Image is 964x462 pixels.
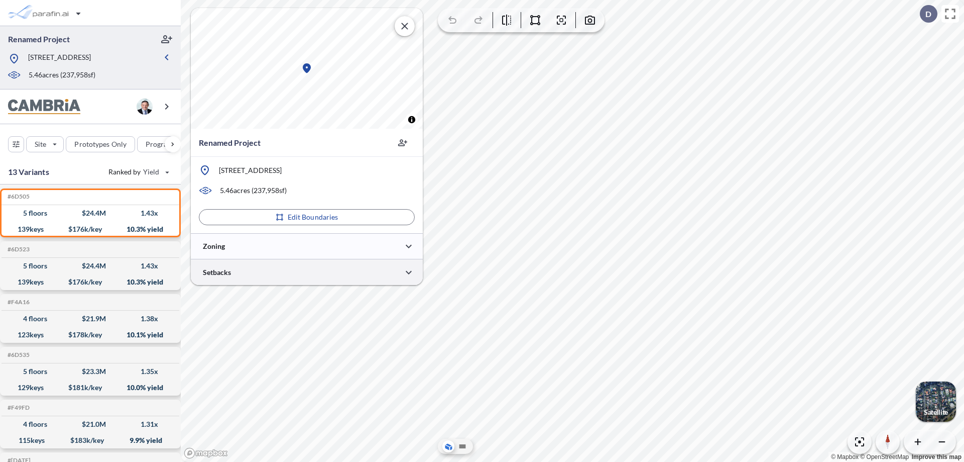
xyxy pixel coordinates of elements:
[29,70,95,81] p: 5.46 acres ( 237,958 sf)
[143,167,160,177] span: Yield
[288,212,338,222] p: Edit Boundaries
[925,10,931,19] p: D
[8,34,70,45] p: Renamed Project
[916,382,956,422] img: Switcher Image
[191,8,423,129] canvas: Map
[406,114,418,126] button: Toggle attribution
[100,164,176,180] button: Ranked by Yield
[6,246,30,253] h5: Click to copy the code
[28,52,91,65] p: [STREET_ADDRESS]
[924,408,948,416] p: Satellite
[6,299,30,306] h5: Click to copy the code
[8,166,49,178] p: 13 Variants
[74,139,127,149] p: Prototypes Only
[442,440,454,452] button: Aerial View
[6,404,30,411] h5: Click to copy the code
[199,209,415,225] button: Edit Boundaries
[301,62,313,74] div: Map marker
[6,193,30,200] h5: Click to copy the code
[916,382,956,422] button: Switcher ImageSatellite
[146,139,174,149] p: Program
[184,447,228,459] a: Mapbox homepage
[220,186,287,196] p: 5.46 acres ( 237,958 sf)
[199,137,261,149] p: Renamed Project
[137,136,191,152] button: Program
[860,453,909,460] a: OpenStreetMap
[66,136,135,152] button: Prototypes Only
[35,139,46,149] p: Site
[409,114,415,125] span: Toggle attribution
[6,351,30,358] h5: Click to copy the code
[137,99,153,115] img: user logo
[831,453,859,460] a: Mapbox
[219,165,282,175] p: [STREET_ADDRESS]
[26,136,64,152] button: Site
[203,241,225,251] p: Zoning
[8,99,80,115] img: BrandImage
[912,453,961,460] a: Improve this map
[456,440,468,452] button: Site Plan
